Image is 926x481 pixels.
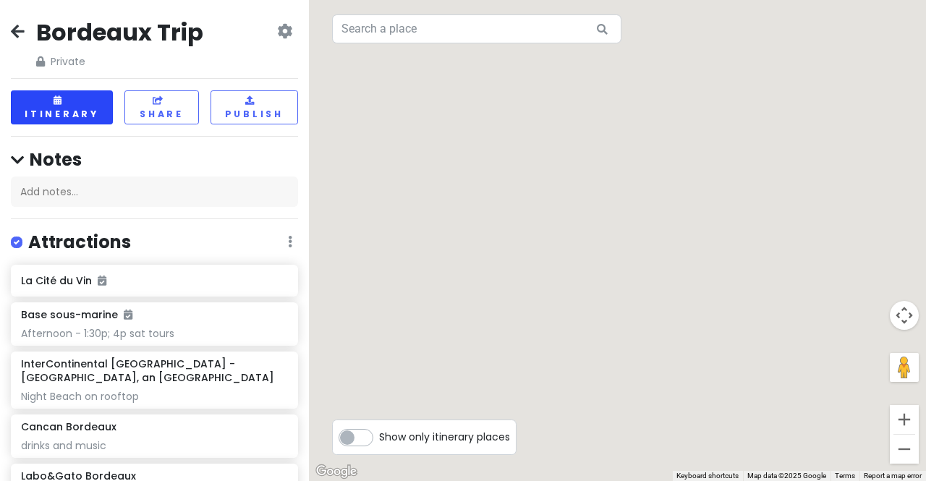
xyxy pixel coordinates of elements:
div: Cave BRIAU [404,226,436,257]
div: 12 Rue Emile Zola [411,230,443,262]
div: drinks and music [21,440,287,454]
input: Search a place [332,14,621,43]
div: Château Pape Clément [341,293,373,325]
div: Château Picque Caillou [348,271,380,302]
img: marker [135,232,212,255]
div: La Maison du Glacier Bordeaux [422,243,454,275]
a: Open this area in Google Maps (opens a new window) [313,462,360,481]
div: Maison du Vin Saint-Emilion [858,163,890,195]
h6: InterContinental [GEOGRAPHIC_DATA] - [GEOGRAPHIC_DATA], an [GEOGRAPHIC_DATA] [21,359,287,385]
h4: Notes [11,148,298,171]
div: Rustic Vines Tours [859,166,891,198]
div: HORACE café.cuisine.canons [413,243,445,275]
button: Drag Pegman onto the map to open Street View [890,353,919,382]
div: La Gomerie [838,148,870,180]
div: Le Bordeaux [417,239,449,271]
div: Château Pavie [864,179,896,210]
h4: Attractions [28,231,212,255]
div: Cafe Gusco [408,250,440,281]
button: Itinerary [11,90,113,124]
div: Afternoon - 1:30p; 4p sat tours [21,328,287,341]
button: Publish [211,90,298,124]
h6: Cancan Bordeaux [21,422,116,435]
div: Le Bar à Vin [417,237,449,269]
span: Show only itinerary places [379,429,510,445]
button: Zoom out [890,435,919,464]
div: Nama [412,237,444,268]
div: POINT ROUGE [435,256,467,288]
a: Terms [835,472,855,480]
div: Château Cheval Blanc [823,124,855,156]
img: Google [313,462,360,481]
span: Map data ©2025 Google [747,472,826,480]
div: IBAÏA Café [422,228,454,260]
div: Symbiose [422,229,454,261]
h6: La Cité du Vin [21,276,287,289]
a: Report a map error [864,472,922,480]
h2: Bordeaux Trip [36,17,203,48]
div: Château La Gaffelière [857,175,889,207]
div: Au Couvent [421,226,453,258]
div: Base sous-marine [433,197,465,229]
div: Night Beach on rooftop [21,391,287,404]
div: Labo&Gato Bordeaux [418,253,450,285]
div: Le Petit Commerce [421,242,453,274]
button: Keyboard shortcuts [676,471,739,481]
div: Baud et Millet [412,236,444,268]
div: Le Pressoir d'Argent - Gordon Ramsay [417,239,449,271]
div: La Cité du Vin [443,210,475,242]
i: Added to itinerary [124,311,132,321]
h6: Base sous-marine [21,310,132,323]
div: Cancan Bordeaux [421,246,453,278]
div: Add notes... [11,176,298,207]
button: Share [124,90,199,124]
button: Map camera controls [890,301,919,330]
button: Zoom in [890,405,919,434]
i: Added to itinerary [98,277,106,287]
span: Private [36,54,203,69]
